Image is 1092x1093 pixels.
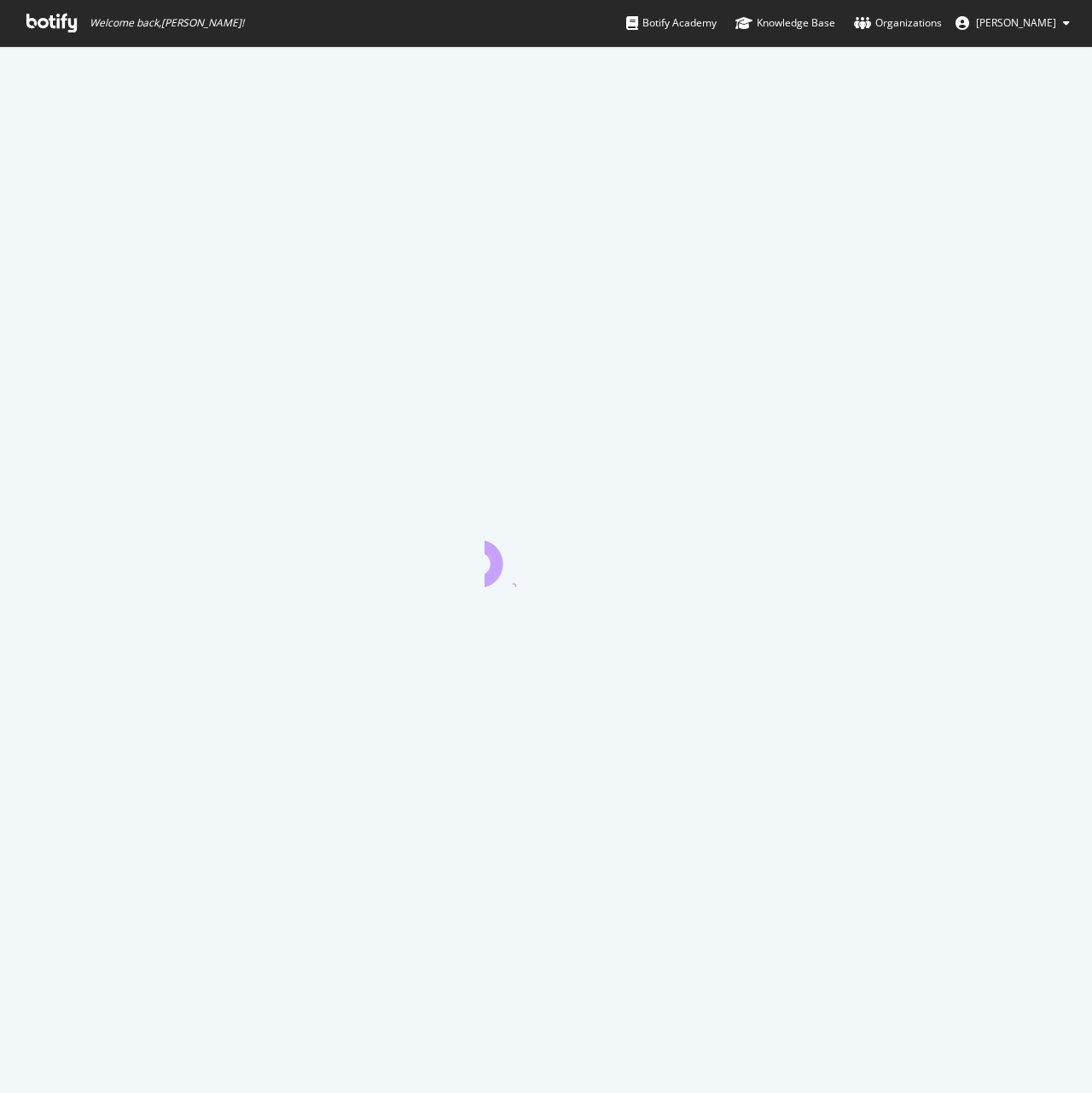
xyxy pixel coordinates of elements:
span: Alessio Michelini [976,15,1056,30]
div: animation [485,526,607,587]
span: Welcome back, [PERSON_NAME] ! [90,16,244,30]
div: Organizations [854,15,942,32]
div: Knowledge Base [735,15,835,32]
button: [PERSON_NAME] [942,9,1083,37]
div: Botify Academy [626,15,717,32]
